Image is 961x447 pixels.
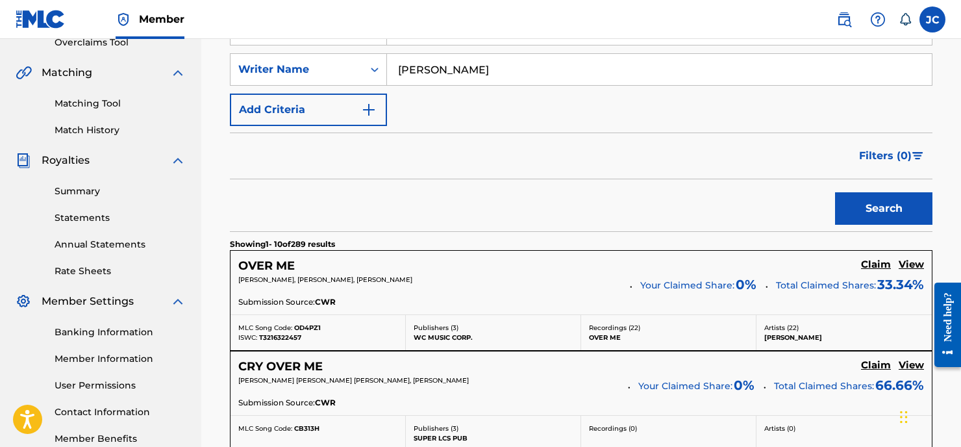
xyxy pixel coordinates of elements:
span: [PERSON_NAME], [PERSON_NAME], [PERSON_NAME] [238,275,412,284]
span: Submission Source: [238,397,315,409]
img: expand [170,153,186,168]
span: Royalties [42,153,90,168]
span: [PERSON_NAME] [PERSON_NAME] [PERSON_NAME], [PERSON_NAME] [238,376,469,385]
p: [PERSON_NAME] [764,333,924,342]
p: OVER ME [589,333,748,342]
img: expand [170,294,186,309]
p: Artists ( 0 ) [764,424,924,433]
img: Member Settings [16,294,31,309]
span: CWR [315,397,336,409]
img: expand [170,65,186,81]
a: Banking Information [55,326,186,339]
h5: View [899,359,924,372]
a: Annual Statements [55,238,186,251]
h5: Claim [861,359,891,372]
p: WC MUSIC CORP. [414,333,573,342]
form: Search Form [230,13,932,231]
button: Filters (0) [851,140,932,172]
a: Public Search [831,6,857,32]
a: Statements [55,211,186,225]
div: User Menu [919,6,945,32]
span: 0 % [736,275,756,294]
a: Rate Sheets [55,264,186,278]
span: Your Claimed Share: [640,279,734,292]
span: T3216322457 [259,333,301,342]
p: Publishers ( 3 ) [414,424,573,433]
button: Add Criteria [230,94,387,126]
img: help [870,12,886,27]
a: View [899,259,924,273]
h5: OVER ME [238,259,295,274]
img: 9d2ae6d4665cec9f34b9.svg [361,102,377,118]
div: Writer Name [238,62,355,77]
span: Filters ( 0 ) [859,148,912,164]
img: Royalties [16,153,31,168]
div: Drag [900,398,908,437]
div: Help [865,6,891,32]
img: MLC Logo [16,10,66,29]
a: Contact Information [55,405,186,419]
span: 66.66 % [875,376,924,395]
span: OD4PZ1 [294,324,321,332]
p: Recordings ( 0 ) [589,424,748,433]
p: Publishers ( 3 ) [414,323,573,333]
img: Matching [16,65,32,81]
span: CWR [315,296,336,308]
a: View [899,359,924,374]
p: Showing 1 - 10 of 289 results [230,238,335,250]
img: search [836,12,852,27]
button: Search [835,192,932,225]
span: ISWC: [238,333,257,342]
span: MLC Song Code: [238,424,292,433]
h5: View [899,259,924,271]
a: Match History [55,123,186,137]
a: User Permissions [55,379,186,392]
span: Total Claimed Shares: [776,279,876,291]
a: Summary [55,185,186,198]
span: CB313H [294,424,319,433]
h5: CRY OVER ME [238,359,323,374]
span: Submission Source: [238,296,315,308]
a: Member Information [55,352,186,366]
p: Recordings ( 22 ) [589,323,748,333]
img: filter [912,152,923,160]
span: Total Claimed Shares: [774,380,874,392]
span: Matching [42,65,92,81]
iframe: Resource Center [925,272,961,379]
h5: Claim [861,259,891,271]
div: Notifications [899,13,912,26]
a: Member Benefits [55,432,186,446]
iframe: Chat Widget [896,385,961,447]
span: 0 % [734,376,755,395]
span: 33.34 % [877,275,924,294]
span: Member [139,12,184,27]
img: Top Rightsholder [116,12,131,27]
a: Overclaims Tool [55,36,186,49]
p: Artists ( 22 ) [764,323,924,333]
a: Matching Tool [55,97,186,110]
span: Your Claimed Share: [638,379,732,393]
span: Member Settings [42,294,134,309]
span: MLC Song Code: [238,324,292,332]
p: SUPER LCS PUB [414,433,573,443]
